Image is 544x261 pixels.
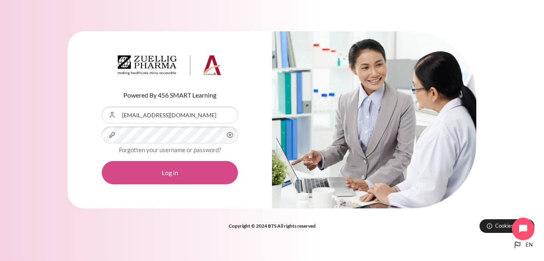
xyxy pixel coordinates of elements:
input: Username or Email Address [102,106,238,123]
span: en [526,241,533,249]
a: Forgotten your username or password? [119,146,221,153]
strong: Copyright © 2024 BTS All rights reserved [229,223,316,229]
button: Cookies notice [480,219,534,233]
a: Architeck [118,55,222,79]
button: Languages [510,237,536,253]
span: Cookies notice [495,222,528,230]
p: Powered By 456 SMART Learning [102,90,238,100]
img: Architeck [118,55,222,75]
button: Log in [102,161,238,184]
